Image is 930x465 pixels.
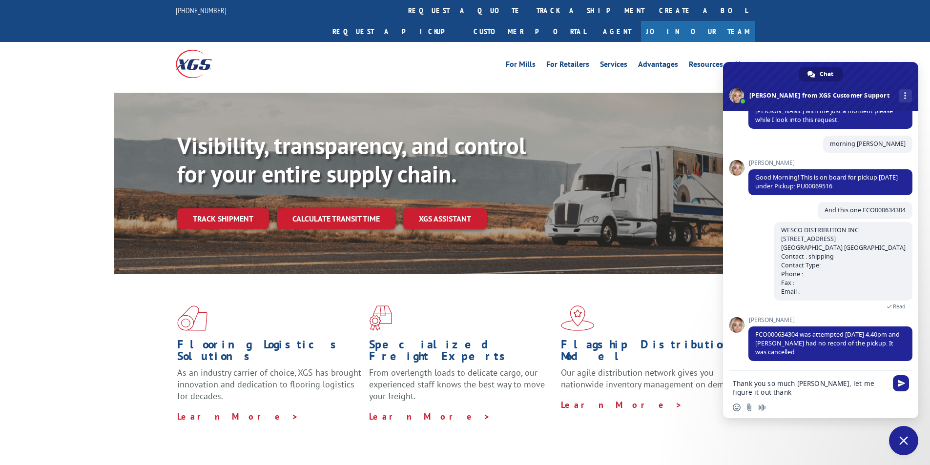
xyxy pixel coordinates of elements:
[755,173,898,190] span: Good Morning! This is on board for pickup [DATE] under Pickup: PU00069516
[889,426,918,455] div: Close chat
[369,367,554,410] p: From overlength loads to delicate cargo, our experienced staff knows the best way to move your fr...
[781,226,906,296] span: WESCO DISTRIBUTION INC [STREET_ADDRESS] [GEOGRAPHIC_DATA] [GEOGRAPHIC_DATA] Contact : shipping Co...
[748,317,912,323] span: [PERSON_NAME]
[177,367,361,402] span: As an industry carrier of choice, XGS has brought innovation and dedication to flooring logistics...
[177,130,526,189] b: Visibility, transparency, and control for your entire supply chain.
[734,61,755,71] a: About
[799,67,843,81] div: Chat
[593,21,641,42] a: Agent
[177,411,299,422] a: Learn More >
[546,61,589,71] a: For Retailers
[403,208,487,229] a: XGS ASSISTANT
[561,305,595,331] img: xgs-icon-flagship-distribution-model-red
[177,305,207,331] img: xgs-icon-total-supply-chain-intelligence-red
[638,61,678,71] a: Advantages
[177,208,269,229] a: Track shipment
[755,330,900,356] span: FCO000634304 was attempted [DATE] 4:40pm and [PERSON_NAME] had no record of the pickup. It was ca...
[325,21,466,42] a: Request a pickup
[277,208,395,229] a: Calculate transit time
[369,305,392,331] img: xgs-icon-focused-on-flooring-red
[369,339,554,367] h1: Specialized Freight Experts
[177,339,362,367] h1: Flooring Logistics Solutions
[745,404,753,411] span: Send a file
[466,21,593,42] a: Customer Portal
[506,61,536,71] a: For Mills
[733,404,741,411] span: Insert an emoji
[733,379,887,397] textarea: Compose your message...
[176,5,227,15] a: [PHONE_NUMBER]
[641,21,755,42] a: Join Our Team
[758,404,766,411] span: Audio message
[369,411,491,422] a: Learn More >
[561,399,682,410] a: Learn More >
[561,339,745,367] h1: Flagship Distribution Model
[893,303,906,310] span: Read
[600,61,627,71] a: Services
[830,140,906,148] span: morning [PERSON_NAME]
[820,67,833,81] span: Chat
[899,89,912,102] div: More channels
[561,367,741,390] span: Our agile distribution network gives you nationwide inventory management on demand.
[893,375,909,391] span: Send
[689,61,723,71] a: Resources
[748,160,912,166] span: [PERSON_NAME]
[825,206,906,214] span: And this one FCO000634304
